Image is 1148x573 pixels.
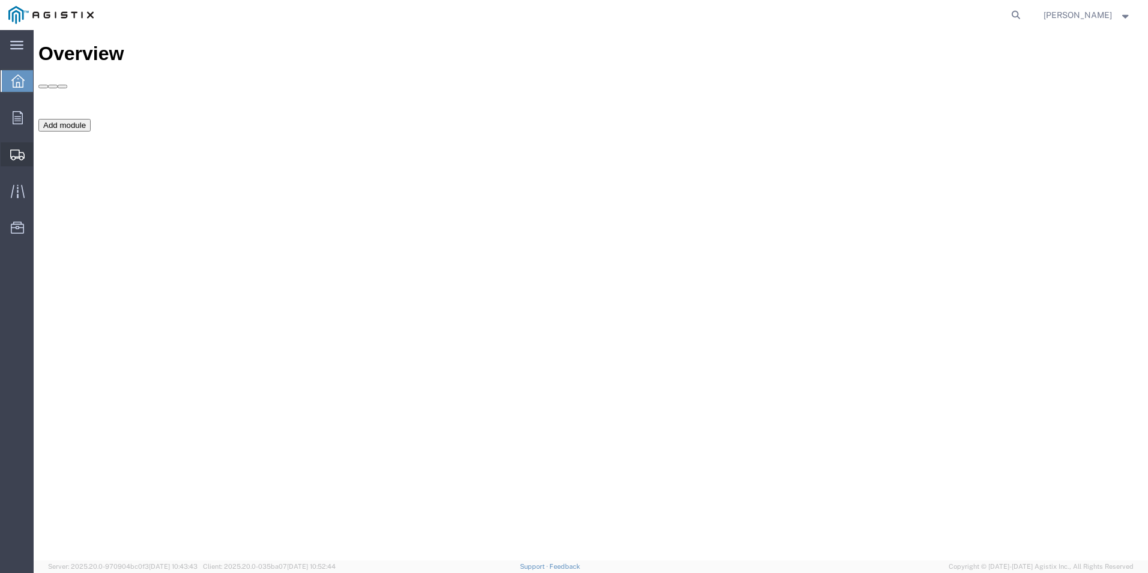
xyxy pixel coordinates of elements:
[949,562,1134,572] span: Copyright © [DATE]-[DATE] Agistix Inc., All Rights Reserved
[520,563,550,570] a: Support
[34,30,1148,560] iframe: FS Legacy Container
[8,6,94,24] img: logo
[149,563,198,570] span: [DATE] 10:43:43
[203,563,336,570] span: Client: 2025.20.0-035ba07
[48,563,198,570] span: Server: 2025.20.0-970904bc0f3
[1043,8,1132,22] button: [PERSON_NAME]
[549,563,580,570] a: Feedback
[287,563,336,570] span: [DATE] 10:52:44
[1044,8,1112,22] span: Scott Hartle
